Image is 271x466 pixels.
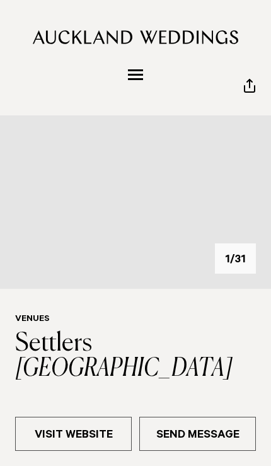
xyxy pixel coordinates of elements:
[139,417,256,451] a: Send Message
[15,417,132,451] a: Visit Website
[15,331,233,382] a: Settlers [GEOGRAPHIC_DATA]
[15,315,50,325] a: Venues
[33,30,239,44] img: Auckland Weddings Logo
[123,64,148,85] button: Menu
